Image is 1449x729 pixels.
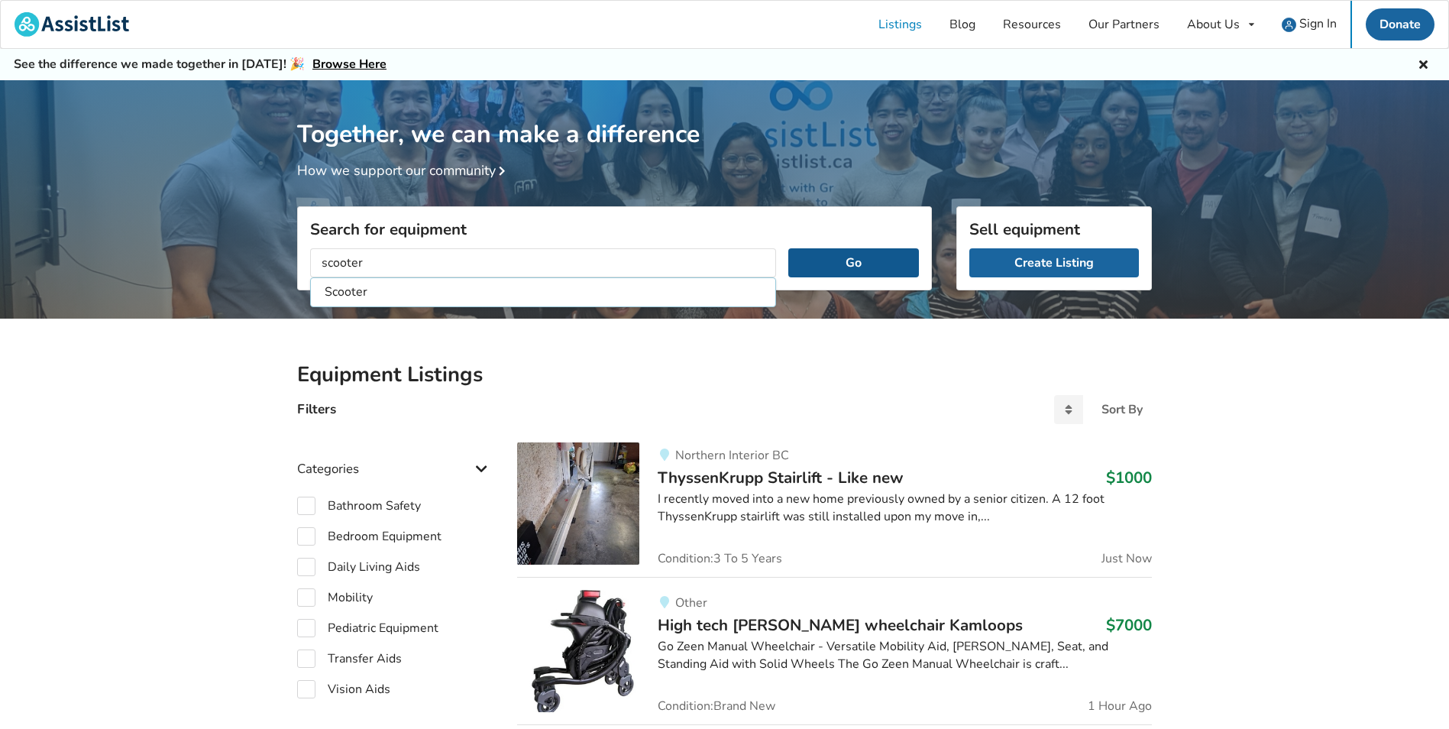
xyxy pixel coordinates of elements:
label: Transfer Aids [297,650,402,668]
a: How we support our community [297,161,511,180]
span: Condition: 3 To 5 Years [658,552,782,565]
a: Create Listing [969,248,1139,277]
h3: $1000 [1106,468,1152,488]
span: Sign In [1299,15,1337,32]
a: Blog [936,1,989,48]
label: Vision Aids [297,680,390,698]
h4: Filters [297,400,336,418]
a: mobility-high tech walker wheelchair kamloopsOtherHigh tech [PERSON_NAME] wheelchair Kamloops$700... [517,577,1152,724]
div: Go Zeen Manual Wheelchair - Versatile Mobility Aid, [PERSON_NAME], Seat, and Standing Aid with So... [658,638,1152,673]
a: Our Partners [1075,1,1173,48]
h3: Search for equipment [310,219,919,239]
div: Sort By [1101,403,1143,416]
a: mobility-thyssenkrupp stairlift - like newNorthern Interior BCThyssenKrupp Stairlift - Like new$1... [517,442,1152,577]
span: ThyssenKrupp Stairlift - Like new [658,467,904,488]
label: Bedroom Equipment [297,527,441,546]
img: user icon [1282,18,1296,32]
label: Daily Living Aids [297,558,420,576]
h1: Together, we can make a difference [297,80,1152,150]
span: High tech [PERSON_NAME] wheelchair Kamloops [658,614,1023,636]
h2: Equipment Listings [297,361,1152,388]
img: assistlist-logo [15,12,129,37]
label: Pediatric Equipment [297,619,438,637]
span: 1 Hour Ago [1088,700,1152,712]
li: Scooter [314,280,772,305]
a: Resources [989,1,1075,48]
button: Go [788,248,919,277]
a: Listings [865,1,936,48]
h3: Sell equipment [969,219,1139,239]
span: Just Now [1101,552,1152,565]
label: Mobility [297,588,373,607]
span: Condition: Brand New [658,700,775,712]
div: About Us [1187,18,1240,31]
img: mobility-high tech walker wheelchair kamloops [517,590,639,712]
span: Other [675,595,707,611]
label: Bathroom Safety [297,497,421,515]
div: Categories [297,430,493,484]
div: I recently moved into a new home previously owned by a senior citizen. A 12 foot ThyssenKrupp sta... [658,491,1152,526]
a: user icon Sign In [1268,1,1350,48]
span: Northern Interior BC [675,447,789,464]
h5: See the difference we made together in [DATE]! 🎉 [14,57,387,73]
h3: $7000 [1106,615,1152,635]
a: Donate [1366,8,1434,40]
img: mobility-thyssenkrupp stairlift - like new [517,442,639,565]
a: Browse Here [312,56,387,73]
input: I am looking for... [310,248,776,277]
